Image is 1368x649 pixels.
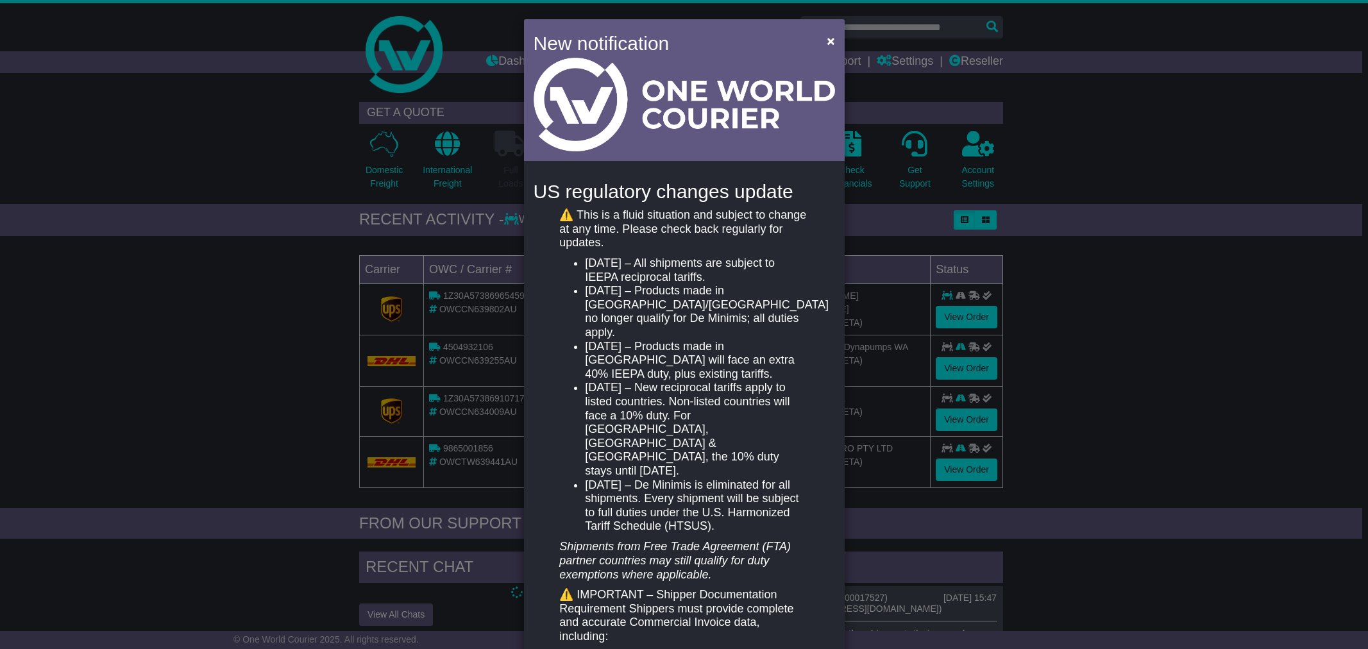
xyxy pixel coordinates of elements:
em: Shipments from Free Trade Agreement (FTA) partner countries may still qualify for duty exemptions... [559,540,791,580]
p: ⚠️ This is a fluid situation and subject to change at any time. Please check back regularly for u... [559,208,808,250]
span: × [827,33,834,48]
li: [DATE] – Products made in [GEOGRAPHIC_DATA]/[GEOGRAPHIC_DATA] no longer qualify for De Minimis; a... [585,284,808,339]
li: [DATE] – New reciprocal tariffs apply to listed countries. Non-listed countries will face a 10% d... [585,381,808,478]
h4: New notification [534,29,809,58]
li: [DATE] – All shipments are subject to IEEPA reciprocal tariffs. [585,257,808,284]
p: ⚠️ IMPORTANT – Shipper Documentation Requirement Shippers must provide complete and accurate Comm... [559,588,808,643]
button: Close [820,28,841,54]
img: Light [534,58,835,151]
h4: US regulatory changes update [534,181,835,202]
li: [DATE] – De Minimis is eliminated for all shipments. Every shipment will be subject to full dutie... [585,478,808,534]
li: [DATE] – Products made in [GEOGRAPHIC_DATA] will face an extra 40% IEEPA duty, plus existing tari... [585,340,808,382]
